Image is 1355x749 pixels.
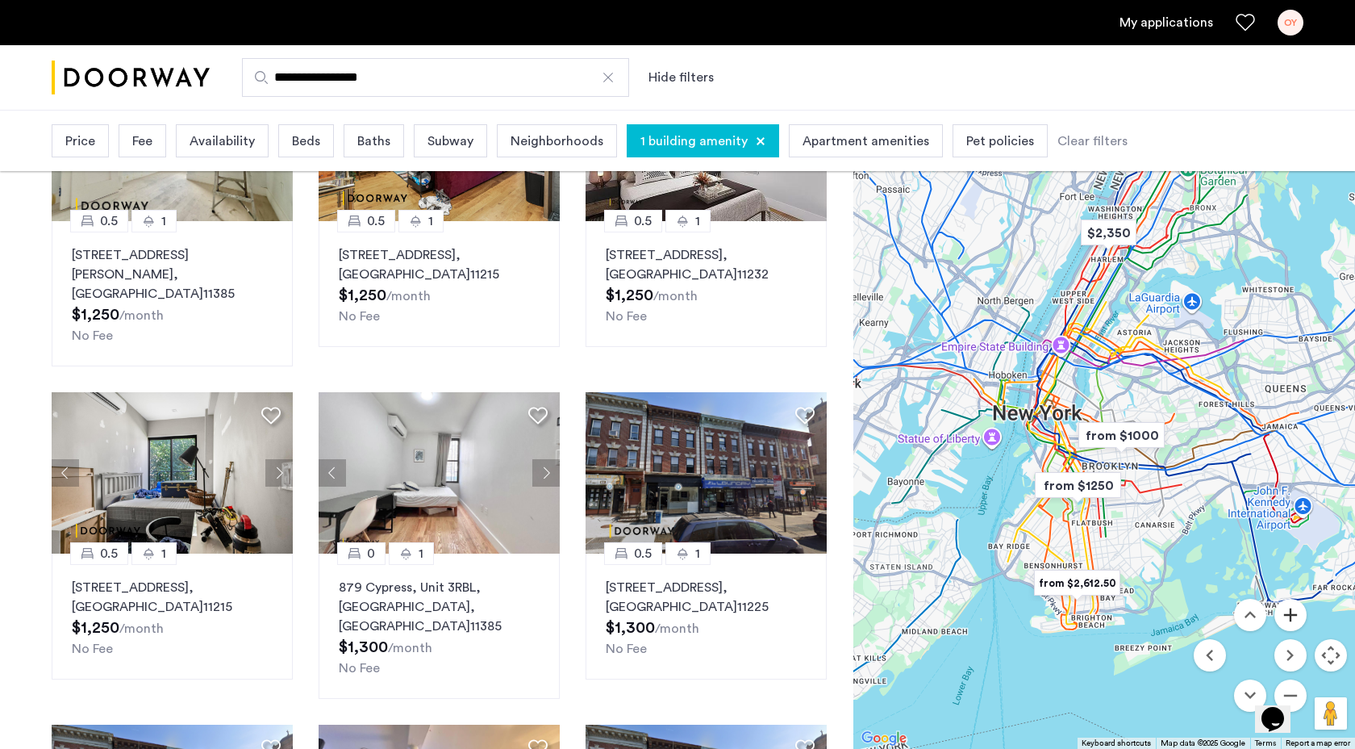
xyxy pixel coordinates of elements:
span: 1 [695,211,700,231]
button: Show or hide filters [648,68,714,87]
img: logo [52,48,210,108]
a: Favorites [1236,13,1255,32]
span: 1 [161,211,166,231]
div: Clear filters [1057,132,1128,151]
a: 01879 Cypress, Unit 3RBL, [GEOGRAPHIC_DATA], [GEOGRAPHIC_DATA]11385No Fee [319,554,560,699]
span: 1 [428,211,433,231]
a: 0.51[STREET_ADDRESS], [GEOGRAPHIC_DATA]11225No Fee [586,554,827,680]
span: $1,250 [72,307,119,323]
sub: /month [119,622,164,635]
span: No Fee [606,642,647,655]
span: 0.5 [634,544,652,563]
button: Zoom out [1274,680,1307,712]
span: $1,250 [72,620,119,636]
button: Drag Pegman onto the map to open Street View [1315,697,1347,730]
iframe: chat widget [1255,684,1307,733]
span: Apartment amenities [803,132,929,151]
span: No Fee [72,329,113,342]
div: from $1250 [1028,467,1128,504]
button: Next apartment [265,459,293,487]
span: 0 [367,544,375,563]
button: Previous apartment [52,459,79,487]
span: $1,250 [339,287,386,303]
span: 1 [695,544,700,563]
img: 2016_638551841822933563.jpeg [319,392,561,554]
span: $1,300 [606,620,655,636]
button: Move right [1274,639,1307,672]
div: $2,350 [1074,215,1143,251]
a: 0.51[STREET_ADDRESS][PERSON_NAME], [GEOGRAPHIC_DATA]11385No Fee [52,221,293,366]
span: 0.5 [100,544,118,563]
img: dc6efc1f-24ba-4395-9182-45437e21be9a_638936378403976332.png [586,392,828,554]
a: Open this area in Google Maps (opens a new window) [857,728,911,749]
a: 0.51[STREET_ADDRESS], [GEOGRAPHIC_DATA]11215No Fee [52,554,293,680]
p: [STREET_ADDRESS] 11232 [606,245,807,284]
sub: /month [655,622,699,635]
span: Price [65,132,95,151]
div: from $2,612.50 [1028,565,1127,601]
span: Pet policies [966,132,1034,151]
span: $1,250 [606,287,653,303]
a: 0.51[STREET_ADDRESS], [GEOGRAPHIC_DATA]11232No Fee [586,221,827,347]
span: No Fee [606,310,647,323]
button: Keyboard shortcuts [1082,738,1151,749]
img: Google [857,728,911,749]
span: 0.5 [100,211,118,231]
p: [STREET_ADDRESS] 11225 [606,578,807,617]
span: Baths [357,132,390,151]
div: from $1000 [1072,417,1171,454]
p: [STREET_ADDRESS] 11215 [72,578,273,617]
button: Next apartment [532,459,560,487]
span: 1 building amenity [640,132,748,151]
span: No Fee [339,662,380,675]
p: [STREET_ADDRESS][PERSON_NAME] 11385 [72,245,273,303]
span: No Fee [339,310,380,323]
span: 1 [419,544,423,563]
span: 0.5 [634,211,652,231]
span: Map data ©2025 Google [1161,739,1245,747]
span: Subway [427,132,473,151]
a: My application [1119,13,1213,32]
a: Report a map error [1286,738,1350,749]
sub: /month [388,642,432,655]
span: $1,300 [339,639,388,655]
div: OY [1278,10,1303,36]
sub: /month [653,290,698,303]
button: Map camera controls [1315,639,1347,672]
p: 879 Cypress, Unit 3RBL, [GEOGRAPHIC_DATA] 11385 [339,578,540,636]
img: dc6efc1f-24ba-4395-9182-45437e21be9a_638935030709326318.jpeg [52,392,294,554]
button: Zoom in [1274,599,1307,631]
a: 0.51[STREET_ADDRESS], [GEOGRAPHIC_DATA]11215No Fee [319,221,560,347]
span: Fee [132,132,152,151]
span: Beds [292,132,320,151]
sub: /month [386,290,431,303]
input: Apartment Search [242,58,629,97]
button: Move down [1234,680,1266,712]
a: Cazamio logo [52,48,210,108]
a: Terms (opens in new tab) [1255,738,1276,749]
button: Previous apartment [319,459,346,487]
span: 1 [161,544,166,563]
span: 0.5 [367,211,385,231]
button: Move left [1194,639,1226,672]
span: No Fee [72,642,113,655]
p: [STREET_ADDRESS] 11215 [339,245,540,284]
span: Availability [190,132,255,151]
button: Move up [1234,599,1266,631]
sub: /month [119,309,164,322]
span: Neighborhoods [511,132,603,151]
